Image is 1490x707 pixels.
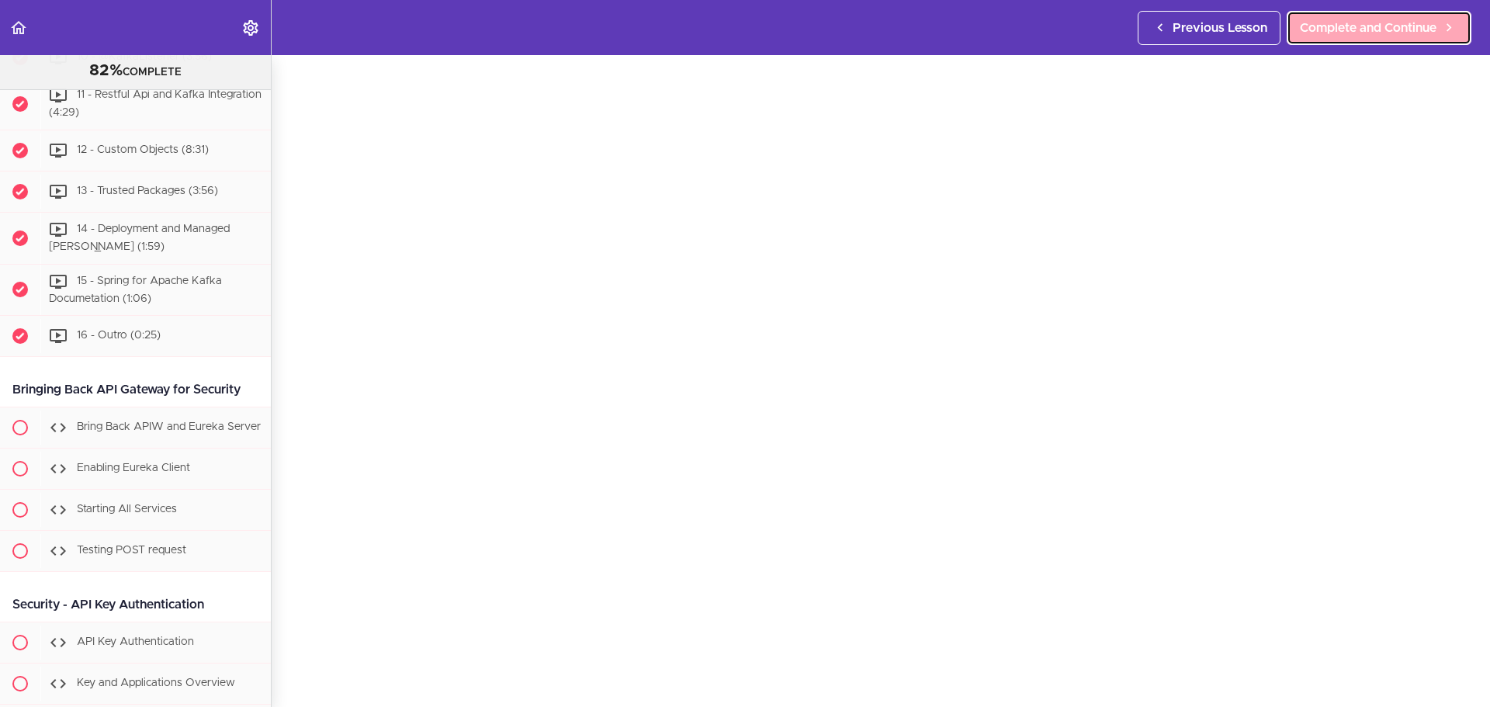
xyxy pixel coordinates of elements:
span: Complete and Continue [1300,19,1436,37]
a: Previous Lesson [1138,11,1280,45]
iframe: Video Player [303,54,1459,705]
span: 82% [89,63,123,78]
svg: Back to course curriculum [9,19,28,37]
span: 13 - Trusted Packages (3:56) [77,185,218,196]
span: 14 - Deployment and Managed [PERSON_NAME] (1:59) [49,224,230,252]
span: Previous Lesson [1173,19,1267,37]
a: Complete and Continue [1287,11,1471,45]
div: COMPLETE [19,61,251,81]
span: API Key Authentication [77,637,194,648]
span: Testing POST request [77,546,186,556]
svg: Settings Menu [241,19,260,37]
span: Bring Back APIW and Eureka Server [77,422,261,433]
span: 16 - Outro (0:25) [77,331,161,341]
span: Enabling Eureka Client [77,463,190,474]
span: 15 - Spring for Apache Kafka Documetation (1:06) [49,276,222,304]
span: Key and Applications Overview [77,678,235,689]
span: Starting All Services [77,504,177,515]
span: 12 - Custom Objects (8:31) [77,144,209,155]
